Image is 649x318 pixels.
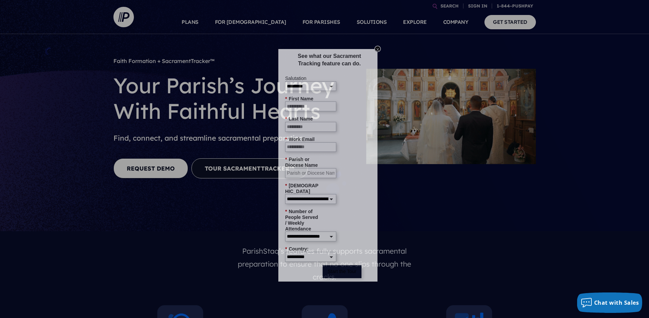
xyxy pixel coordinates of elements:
label: Salutation [285,74,319,81]
div: X [374,46,381,52]
label: First Name [285,94,319,101]
div: See what our Sacrament Tracking feature can do. [285,52,374,67]
button: Start the Tour [323,265,361,278]
button: Chat with Sales [577,292,643,313]
label: Parish or Diocese Name [285,155,319,168]
input: Parish or Diocese Name [285,168,336,178]
label: Last Name [285,115,319,122]
span: Chat with Sales [594,299,639,306]
label: Work Email [285,135,319,142]
label: Country: [285,245,319,252]
label: Number of People Served / Weekly Attendance [285,207,319,232]
label: [DEMOGRAPHIC_DATA] [285,181,319,194]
